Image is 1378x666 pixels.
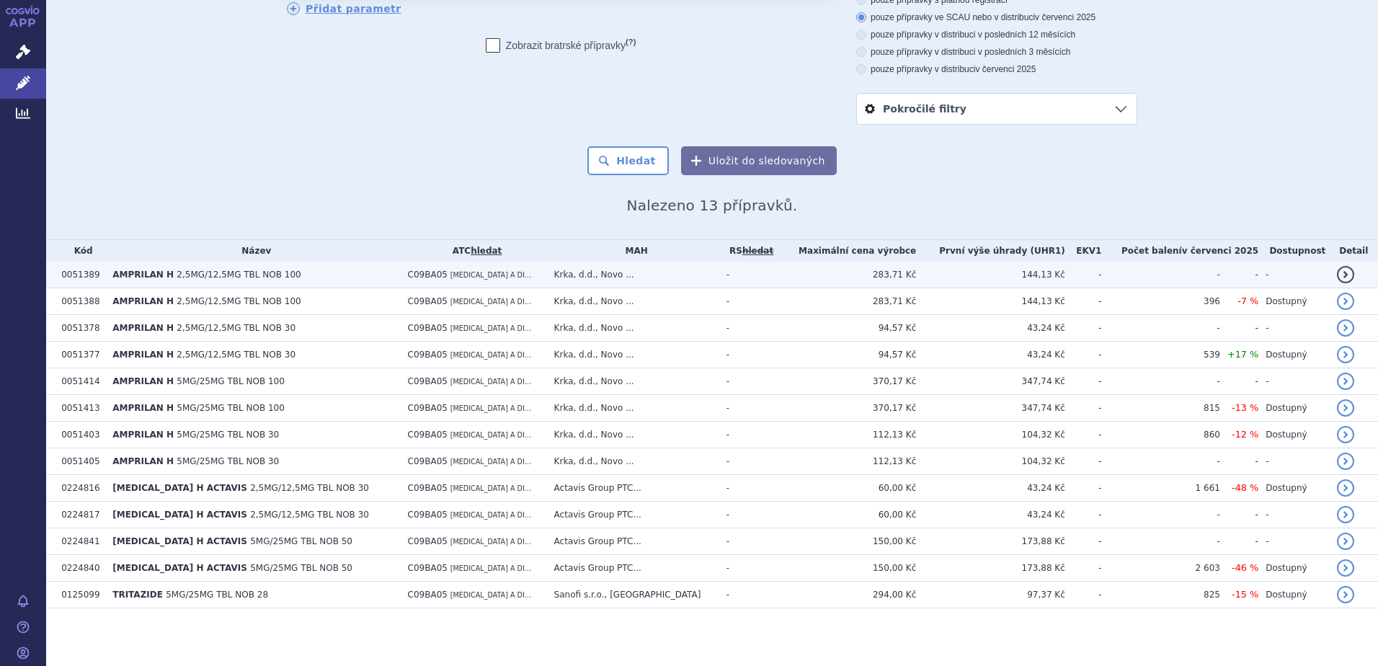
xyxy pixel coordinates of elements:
span: C09BA05 [408,270,448,280]
td: 173,88 Kč [916,555,1065,582]
span: v červenci 2025 [975,64,1036,74]
td: 144,13 Kč [916,262,1065,288]
td: 112,13 Kč [776,422,916,448]
td: 370,17 Kč [776,395,916,422]
td: 43,24 Kč [916,315,1065,342]
td: 0224816 [54,475,105,502]
span: [MEDICAL_DATA] A DI... [450,538,531,546]
td: - [1065,528,1102,555]
td: - [1258,448,1329,475]
label: Zobrazit bratrské přípravky [486,38,636,53]
span: [MEDICAL_DATA] H ACTAVIS [112,483,247,493]
td: - [719,448,777,475]
span: C09BA05 [408,296,448,306]
td: 825 [1101,582,1220,608]
td: - [1065,555,1102,582]
td: - [1258,315,1329,342]
span: C09BA05 [408,403,448,413]
span: [MEDICAL_DATA] A DI... [450,431,531,439]
td: - [1065,315,1102,342]
td: - [1065,502,1102,528]
th: Maximální cena výrobce [776,240,916,262]
td: 60,00 Kč [776,502,916,528]
td: Dostupný [1258,288,1329,315]
span: -13 % [1232,402,1258,413]
td: 150,00 Kč [776,528,916,555]
span: +17 % [1227,349,1258,360]
span: 5MG/25MG TBL NOB 50 [250,563,352,573]
span: -7 % [1237,296,1258,306]
td: Actavis Group PTC... [547,555,719,582]
span: 2,5MG/12,5MG TBL NOB 30 [177,323,295,333]
td: - [1220,315,1258,342]
td: - [719,422,777,448]
button: Uložit do sledovaných [681,146,837,175]
span: -15 % [1232,589,1258,600]
a: detail [1337,533,1354,550]
td: - [719,555,777,582]
td: 43,24 Kč [916,475,1065,502]
td: Actavis Group PTC... [547,475,719,502]
span: 5MG/25MG TBL NOB 30 [177,456,279,466]
label: pouze přípravky v distribuci [856,63,1137,75]
td: - [1101,315,1220,342]
span: -46 % [1232,562,1258,573]
span: 2,5MG/12,5MG TBL NOB 30 [177,350,295,360]
span: v červenci 2025 [1035,12,1095,22]
td: - [719,262,777,288]
td: - [1065,395,1102,422]
td: 94,57 Kč [776,315,916,342]
span: AMPRILAN H [112,430,174,440]
span: [MEDICAL_DATA] A DI... [450,484,531,492]
th: První výše úhrady (UHR1) [916,240,1065,262]
span: C09BA05 [408,430,448,440]
th: MAH [547,240,719,262]
td: Krka, d.d., Novo ... [547,448,719,475]
span: [MEDICAL_DATA] H ACTAVIS [112,536,247,546]
td: 0224840 [54,555,105,582]
td: - [719,502,777,528]
span: 5MG/25MG TBL NOB 100 [177,376,285,386]
a: detail [1337,506,1354,523]
span: 5MG/25MG TBL NOB 100 [177,403,285,413]
span: C09BA05 [408,483,448,493]
th: EKV1 [1065,240,1102,262]
td: 60,00 Kč [776,475,916,502]
a: vyhledávání neobsahuje žádnou platnou referenční skupinu [742,246,773,256]
a: Pokročilé filtry [857,94,1137,124]
td: - [1101,448,1220,475]
td: - [1258,528,1329,555]
td: Dostupný [1258,582,1329,608]
span: [MEDICAL_DATA] A DI... [450,324,531,332]
td: - [1065,262,1102,288]
td: 0051403 [54,422,105,448]
a: Přidat parametr [287,2,401,15]
th: Název [105,240,400,262]
span: C09BA05 [408,350,448,360]
td: Krka, d.d., Novo ... [547,342,719,368]
span: [MEDICAL_DATA] A DI... [450,591,531,599]
span: AMPRILAN H [112,323,174,333]
td: 112,13 Kč [776,448,916,475]
span: AMPRILAN H [112,456,174,466]
td: - [1101,528,1220,555]
span: AMPRILAN H [112,296,174,306]
th: Počet balení [1101,240,1258,262]
span: [MEDICAL_DATA] A DI... [450,271,531,279]
td: 370,17 Kč [776,368,916,395]
td: Krka, d.d., Novo ... [547,422,719,448]
td: - [1220,528,1258,555]
td: - [1101,262,1220,288]
td: - [1101,368,1220,395]
td: - [719,315,777,342]
td: Krka, d.d., Novo ... [547,315,719,342]
td: 283,71 Kč [776,262,916,288]
td: 396 [1101,288,1220,315]
td: - [1065,342,1102,368]
span: C09BA05 [408,510,448,520]
td: Dostupný [1258,422,1329,448]
th: Dostupnost [1258,240,1329,262]
a: detail [1337,319,1354,337]
a: detail [1337,426,1354,443]
td: 104,32 Kč [916,422,1065,448]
